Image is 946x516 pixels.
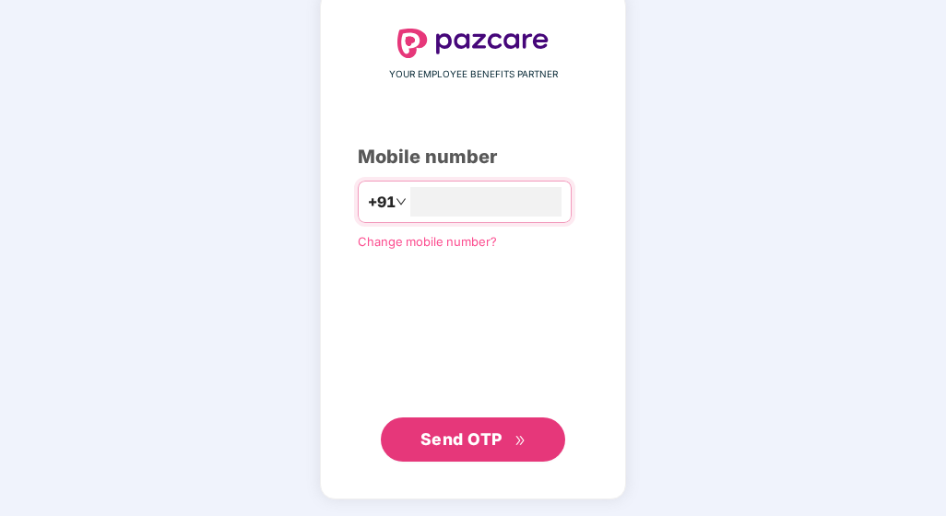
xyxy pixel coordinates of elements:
[358,234,497,249] a: Change mobile number?
[381,417,565,462] button: Send OTPdouble-right
[358,143,588,171] div: Mobile number
[396,196,407,207] span: down
[368,191,396,214] span: +91
[420,429,503,449] span: Send OTP
[514,435,526,447] span: double-right
[389,67,558,82] span: YOUR EMPLOYEE BENEFITS PARTNER
[397,29,549,58] img: logo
